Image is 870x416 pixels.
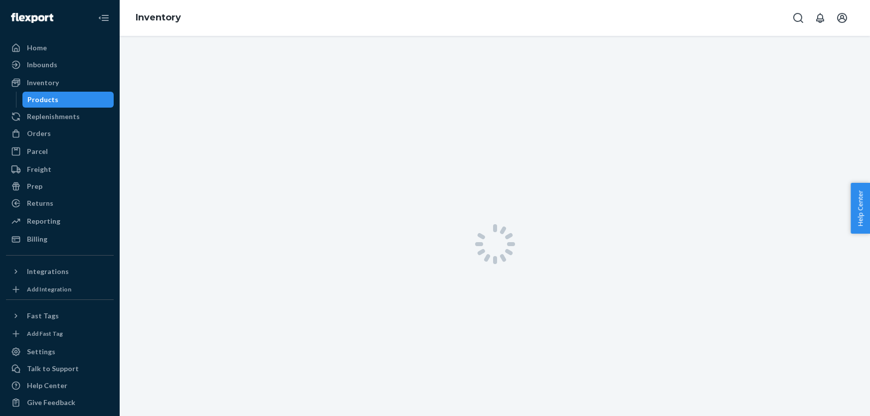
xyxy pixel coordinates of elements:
a: Add Integration [6,283,114,295]
div: Replenishments [27,112,80,122]
a: Talk to Support [6,361,114,377]
button: Fast Tags [6,308,114,324]
div: Inventory [27,78,59,88]
div: Home [27,43,47,53]
button: Open Search Box [788,8,808,28]
a: Orders [6,126,114,141]
div: Give Feedback [27,398,75,408]
ol: breadcrumbs [128,3,189,32]
a: Inventory [136,12,181,23]
div: Reporting [27,216,60,226]
a: Add Fast Tag [6,328,114,340]
a: Freight [6,161,114,177]
div: Integrations [27,267,69,277]
img: Flexport logo [11,13,53,23]
a: Settings [6,344,114,360]
a: Parcel [6,143,114,159]
div: Parcel [27,146,48,156]
div: Freight [27,164,51,174]
a: Prep [6,178,114,194]
div: Prep [27,181,42,191]
div: Add Fast Tag [27,329,63,338]
a: Replenishments [6,109,114,125]
div: Fast Tags [27,311,59,321]
a: Inbounds [6,57,114,73]
button: Integrations [6,264,114,279]
a: Billing [6,231,114,247]
div: Inbounds [27,60,57,70]
button: Close Navigation [94,8,114,28]
a: Inventory [6,75,114,91]
a: Returns [6,195,114,211]
div: Billing [27,234,47,244]
div: Add Integration [27,285,71,293]
button: Give Feedback [6,395,114,411]
a: Home [6,40,114,56]
div: Help Center [27,381,67,391]
div: Returns [27,198,53,208]
button: Help Center [851,183,870,234]
div: Orders [27,129,51,139]
button: Open account menu [832,8,852,28]
button: Open notifications [810,8,830,28]
a: Reporting [6,213,114,229]
div: Products [27,95,58,105]
div: Talk to Support [27,364,79,374]
a: Products [22,92,114,108]
a: Help Center [6,378,114,394]
div: Settings [27,347,55,357]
